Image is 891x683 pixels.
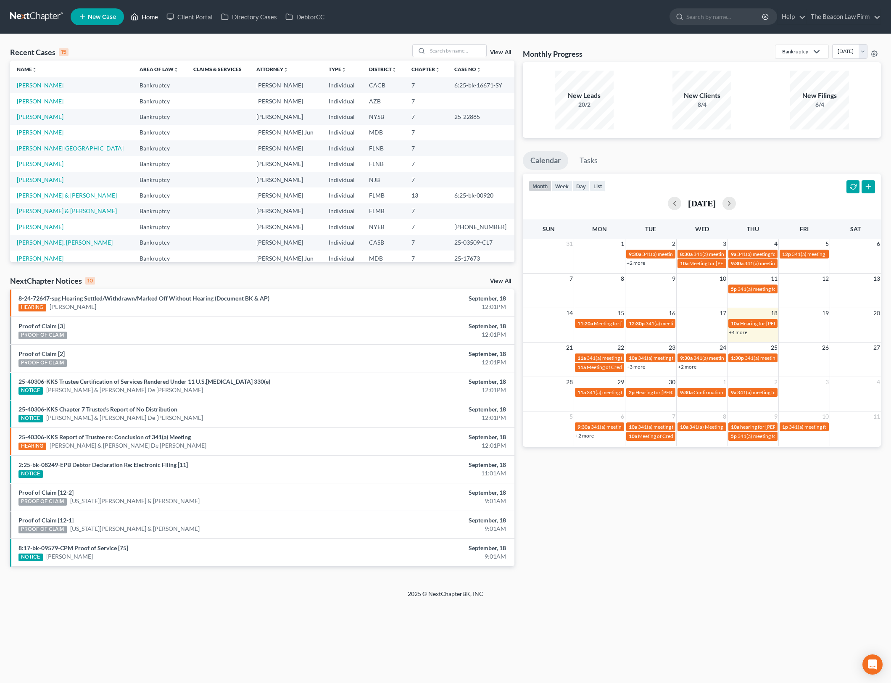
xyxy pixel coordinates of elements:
div: 12:01PM [349,330,506,339]
td: Bankruptcy [133,235,187,251]
td: NJB [362,172,404,187]
h2: [DATE] [688,199,716,208]
td: Bankruptcy [133,93,187,109]
input: Search by name... [427,45,486,57]
a: +2 more [627,260,645,266]
span: 1:30p [731,355,744,361]
span: 11a [577,389,586,396]
div: New Filings [790,91,849,100]
span: 5p [731,286,737,292]
i: unfold_more [392,67,397,72]
a: Nameunfold_more [17,66,37,72]
td: Individual [322,109,362,124]
i: unfold_more [341,67,346,72]
a: Attorneyunfold_more [256,66,288,72]
div: 10 [85,277,95,285]
a: [PERSON_NAME], [PERSON_NAME] [17,239,113,246]
a: [PERSON_NAME] [17,82,63,89]
td: 6:25-bk-00920 [448,187,515,203]
i: unfold_more [435,67,440,72]
div: 12:01PM [349,358,506,367]
span: Sat [850,225,861,232]
a: [PERSON_NAME] [17,223,63,230]
a: View All [490,50,511,55]
span: New Case [88,14,116,20]
span: Thu [747,225,759,232]
a: Chapterunfold_more [411,66,440,72]
div: 6/4 [790,100,849,109]
div: NOTICE [18,415,43,422]
a: +4 more [729,329,747,335]
span: 20 [873,308,881,318]
div: 9:01AM [349,525,506,533]
td: 7 [405,251,448,266]
span: 341(a) meeting for [PERSON_NAME] [745,355,826,361]
span: 19 [821,308,830,318]
a: 8:17-bk-09579-CPM Proof of Service [75] [18,544,128,551]
div: NextChapter Notices [10,276,95,286]
a: Case Nounfold_more [454,66,481,72]
td: 25-22885 [448,109,515,124]
a: [PERSON_NAME] & [PERSON_NAME] [17,192,117,199]
span: 6 [620,411,625,422]
td: [PERSON_NAME] [250,235,322,251]
span: 5 [569,411,574,422]
span: 9:30a [680,389,693,396]
button: day [572,180,590,192]
div: 8/4 [672,100,731,109]
td: Bankruptcy [133,156,187,171]
td: Individual [322,219,362,235]
td: Bankruptcy [133,125,187,140]
td: Bankruptcy [133,203,187,219]
td: Bankruptcy [133,77,187,93]
span: 341(a) meeting for [PERSON_NAME] [789,424,870,430]
a: [PERSON_NAME] & [PERSON_NAME] De [PERSON_NAME] [46,386,203,394]
span: 11:20a [577,320,593,327]
span: 9a [731,389,736,396]
span: 2 [773,377,778,387]
span: 7 [671,411,676,422]
div: Bankruptcy [782,48,808,55]
span: 13 [873,274,881,284]
td: NYSB [362,109,404,124]
span: 10a [680,424,688,430]
a: The Beacon Law Firm [807,9,880,24]
div: PROOF OF CLAIM [18,359,67,367]
span: 3 [722,239,727,249]
span: 341(a) meeting for [PERSON_NAME] [744,260,825,266]
span: 16 [668,308,676,318]
span: 30 [668,377,676,387]
div: September, 18 [349,322,506,330]
span: 18 [770,308,778,318]
span: 10a [629,355,637,361]
span: Sun [543,225,555,232]
span: 10a [680,260,688,266]
span: 6 [876,239,881,249]
td: 7 [405,77,448,93]
span: 341(a) meeting for [PERSON_NAME] [737,251,818,257]
td: [PERSON_NAME] [250,187,322,203]
span: 341(a) meeting for [PERSON_NAME] [737,389,818,396]
div: September, 18 [349,516,506,525]
div: PROOF OF CLAIM [18,526,67,533]
td: 7 [405,203,448,219]
a: Client Portal [162,9,217,24]
button: week [551,180,572,192]
span: 341(a) meeting for [PERSON_NAME] [792,251,873,257]
a: Help [778,9,806,24]
a: Proof of Claim [12-1] [18,517,74,524]
td: 7 [405,93,448,109]
span: 8:30a [680,251,693,257]
div: NOTICE [18,554,43,561]
a: +2 more [575,432,594,439]
a: Proof of Claim [2] [18,350,65,357]
span: 11 [873,411,881,422]
a: [US_STATE][PERSON_NAME] & [PERSON_NAME] [70,525,200,533]
td: [PERSON_NAME] [250,109,322,124]
span: 28 [565,377,574,387]
a: [PERSON_NAME] [50,303,96,311]
a: Home [127,9,162,24]
span: 10 [821,411,830,422]
td: Bankruptcy [133,251,187,266]
td: AZB [362,93,404,109]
